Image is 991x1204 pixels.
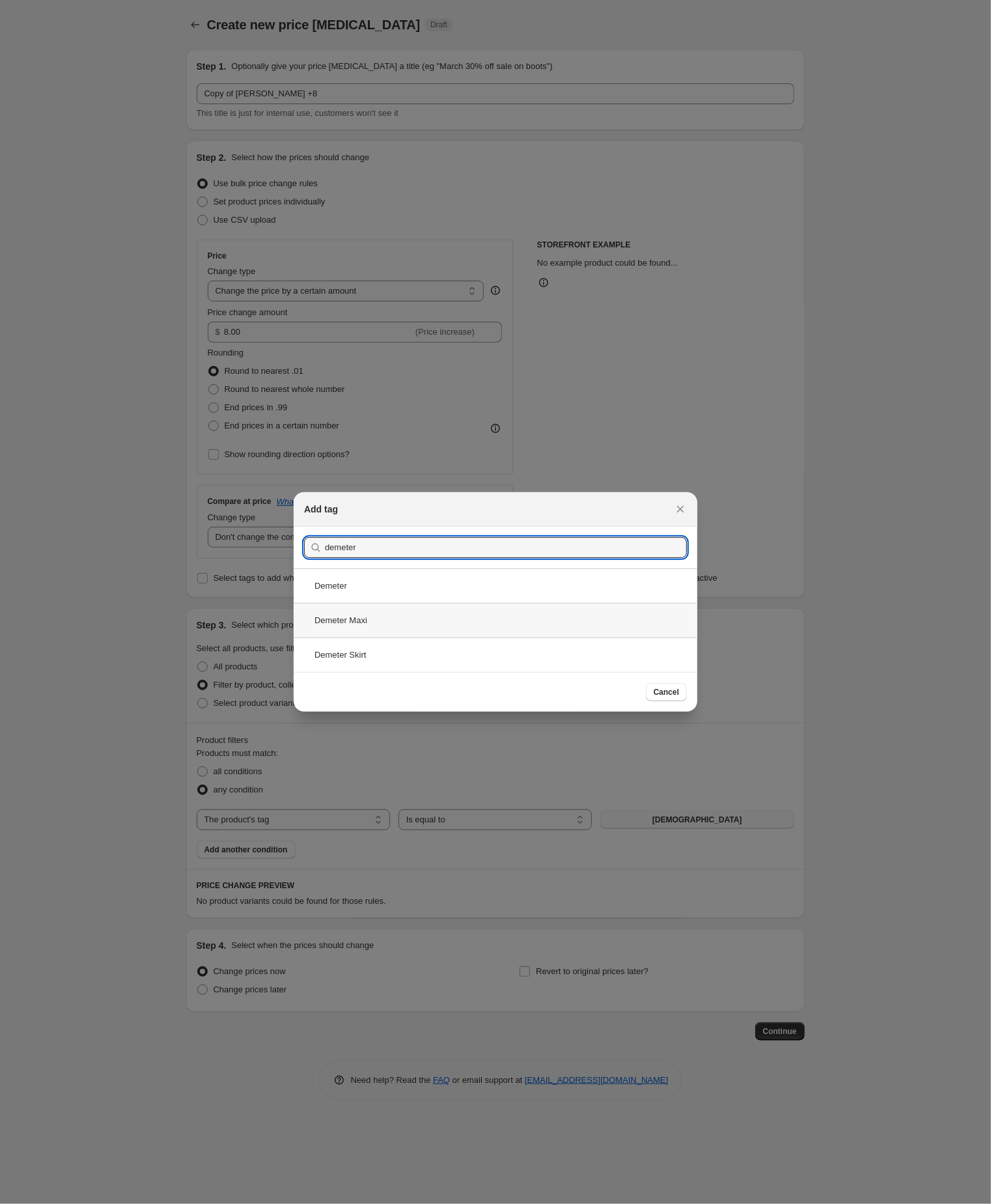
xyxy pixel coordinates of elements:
[671,500,690,518] button: Close
[654,687,679,697] span: Cancel
[325,537,687,558] input: Search tags
[294,568,697,603] div: Demeter
[294,603,697,637] div: Demeter Maxi
[304,503,338,516] h2: Add tag
[646,683,687,701] button: Cancel
[294,637,697,672] div: Demeter Skirt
